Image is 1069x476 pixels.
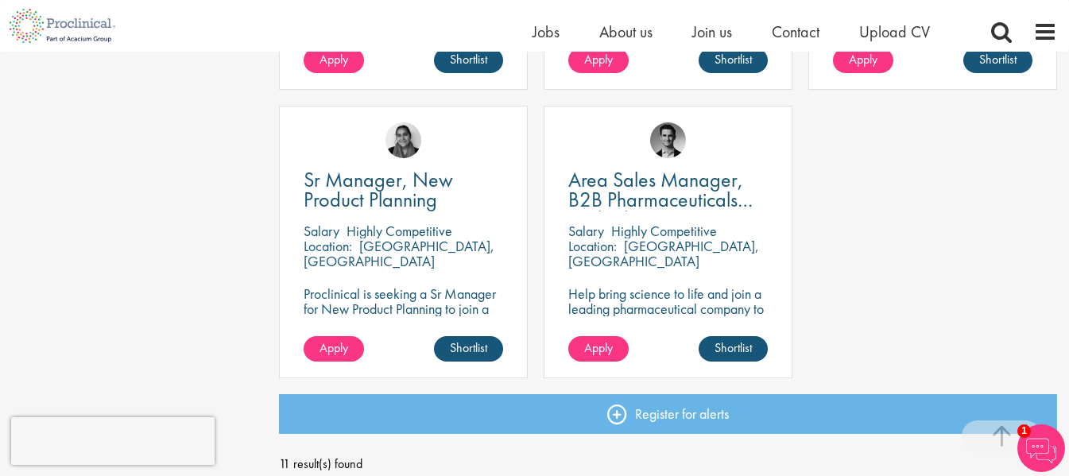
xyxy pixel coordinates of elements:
span: Salary [568,222,604,240]
span: Area Sales Manager, B2B Pharmaceuticals (m/w/d) [568,166,753,233]
span: Apply [320,339,348,356]
a: Apply [833,48,893,73]
span: Location: [304,237,352,255]
a: Shortlist [434,336,503,362]
img: Max Slevogt [650,122,686,158]
a: Apply [304,336,364,362]
a: Area Sales Manager, B2B Pharmaceuticals (m/w/d) [568,170,768,210]
span: 1 [1017,424,1031,438]
span: Apply [584,51,613,68]
a: Shortlist [963,48,1032,73]
a: Contact [772,21,819,42]
span: Location: [568,237,617,255]
span: Apply [849,51,877,68]
a: Shortlist [699,48,768,73]
a: Apply [304,48,364,73]
p: [GEOGRAPHIC_DATA], [GEOGRAPHIC_DATA] [568,237,759,270]
span: 11 result(s) found [279,452,1057,476]
a: About us [599,21,653,42]
a: Register for alerts [279,394,1057,434]
a: Shortlist [699,336,768,362]
a: Apply [568,48,629,73]
a: Sr Manager, New Product Planning [304,170,503,210]
a: Apply [568,336,629,362]
a: Upload CV [859,21,930,42]
img: Anjali Parbhu [385,122,421,158]
span: Apply [584,339,613,356]
p: Highly Competitive [347,222,452,240]
a: Join us [692,21,732,42]
a: Jobs [533,21,560,42]
iframe: reCAPTCHA [11,417,215,465]
p: [GEOGRAPHIC_DATA], [GEOGRAPHIC_DATA] [304,237,494,270]
p: Help bring science to life and join a leading pharmaceutical company to play a key role in drivin... [568,286,768,362]
a: Shortlist [434,48,503,73]
span: Sr Manager, New Product Planning [304,166,453,213]
img: Chatbot [1017,424,1065,472]
p: Highly Competitive [611,222,717,240]
span: Apply [320,51,348,68]
span: Salary [304,222,339,240]
p: Proclinical is seeking a Sr Manager for New Product Planning to join a dynamic team on a permanen... [304,286,503,331]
